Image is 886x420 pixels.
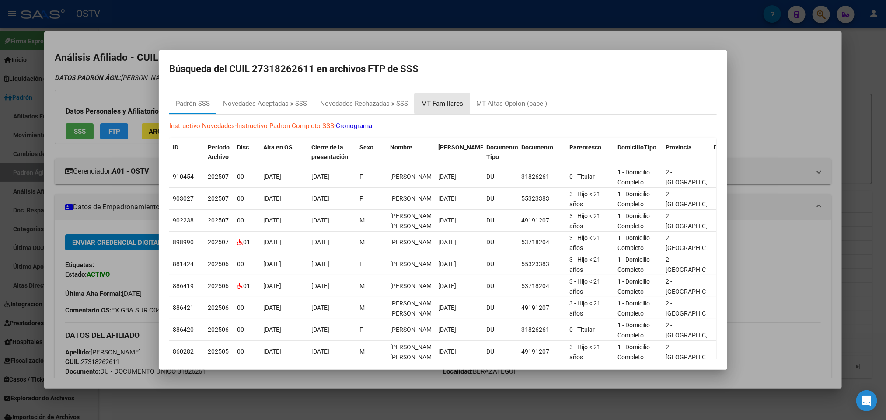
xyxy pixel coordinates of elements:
datatable-header-cell: Período Archivo [204,138,234,167]
span: 1 - Domicilio Completo [617,212,650,229]
div: 00 [237,215,256,226]
span: M [359,239,365,246]
div: DU [486,215,514,226]
div: 49191207 [521,303,562,313]
span: ESPINO FRANCISCO LIONEL [390,212,437,229]
span: 202506 [208,260,229,267]
a: Cronograma [336,122,372,130]
div: DU [486,303,514,313]
span: 3 - Hijo < 21 años [569,278,600,295]
span: [DATE] [311,173,329,180]
span: M [359,217,365,224]
div: 00 [237,347,256,357]
span: 202507 [208,239,229,246]
span: Alta en OS [263,144,293,151]
span: 0 - Titular [569,326,595,333]
span: ESPINO FRANCISCO LIONEL [390,344,437,361]
div: Padrón SSS [176,99,210,109]
span: 1 - Domicilio Completo [617,278,650,295]
span: Nombre [390,144,412,151]
div: 49191207 [521,347,562,357]
span: 202506 [208,282,229,289]
span: 2 - [GEOGRAPHIC_DATA] [666,278,725,295]
span: 3 - Hijo < 21 años [569,212,600,229]
span: M [359,282,365,289]
span: F [359,195,363,202]
span: 2 - [GEOGRAPHIC_DATA] [666,344,725,361]
span: 2 - [GEOGRAPHIC_DATA] [666,191,725,208]
datatable-header-cell: Provincia [662,138,710,167]
span: [DATE] [438,304,456,311]
span: 202506 [208,326,229,333]
div: DU [486,259,514,269]
datatable-header-cell: Disc. [234,138,260,167]
div: DU [486,194,514,204]
span: 2 - [GEOGRAPHIC_DATA] [666,256,725,273]
span: Disc. [237,144,251,151]
span: 886421 [173,304,194,311]
span: 3 - Hijo < 21 años [569,234,600,251]
h2: Búsqueda del CUIL 27318262611 en archivos FTP de SSS [169,61,717,77]
div: 01 [237,281,256,291]
div: 01 [237,237,256,247]
span: 1 - Domicilio Completo [617,256,650,273]
div: MT Altas Opcion (papel) [476,99,547,109]
span: Sexo [359,144,373,151]
span: M [359,348,365,355]
datatable-header-cell: Documento [518,138,566,167]
span: 910454 [173,173,194,180]
div: DU [486,325,514,335]
div: 31826261 [521,325,562,335]
datatable-header-cell: DomicilioTipo [614,138,662,167]
datatable-header-cell: Documento Tipo [483,138,518,167]
span: 202507 [208,217,229,224]
span: ID [173,144,178,151]
span: 3 - Hijo < 21 años [569,256,600,273]
span: [DATE] [263,195,281,202]
span: F [359,326,363,333]
div: 49191207 [521,215,562,226]
div: Novedades Aceptadas x SSS [223,99,307,109]
span: ESPINO FRANCISCO LIONEL [390,300,437,317]
span: 1 - Domicilio Completo [617,169,650,186]
span: Documento [521,144,553,151]
div: 55323383 [521,259,562,269]
span: [PERSON_NAME]. [438,144,487,151]
span: 0 - Titular [569,173,595,180]
span: 881424 [173,260,194,267]
span: Período Archivo [208,144,230,161]
span: 886420 [173,326,194,333]
span: [DATE] [311,260,329,267]
span: 202507 [208,173,229,180]
span: [DATE] [438,348,456,355]
span: 902238 [173,217,194,224]
span: [DATE] [311,348,329,355]
span: 1 - Domicilio Completo [617,300,650,317]
span: 3 - Hijo < 21 años [569,191,600,208]
a: Instructivo Novedades [169,122,235,130]
div: 00 [237,259,256,269]
span: M [359,304,365,311]
span: [DATE] [311,282,329,289]
span: [DATE] [311,304,329,311]
span: [DATE] [438,260,456,267]
datatable-header-cell: Nombre [387,138,435,167]
span: ESPINO MARIANA NOEMI [390,173,437,180]
span: [DATE] [263,217,281,224]
span: [DATE] [311,239,329,246]
span: MAMANI VALENTINO YAMIR [390,239,437,246]
div: DU [486,172,514,182]
span: [DATE] [263,239,281,246]
span: [DATE] [311,217,329,224]
datatable-header-cell: Cierre de la presentación [308,138,356,167]
span: 202507 [208,195,229,202]
span: MAMANI AMBAR FRANCHESCA [390,260,437,267]
span: [DATE] [311,326,329,333]
span: [DATE] [263,326,281,333]
span: [DATE] [438,195,456,202]
datatable-header-cell: Sexo [356,138,387,167]
div: DU [486,347,514,357]
span: [DATE] [263,348,281,355]
p: - - [169,121,717,131]
div: 53718204 [521,237,562,247]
